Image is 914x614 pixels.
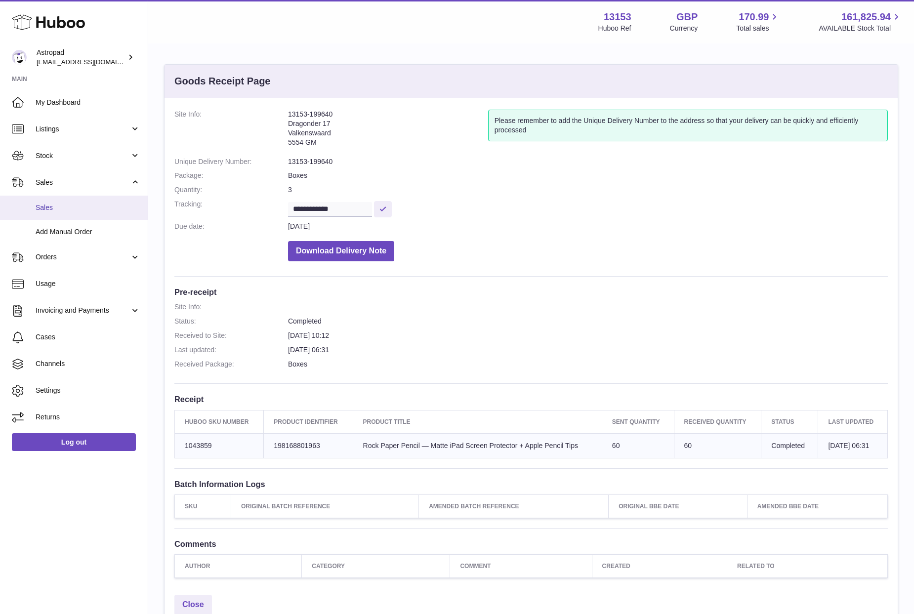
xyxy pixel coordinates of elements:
[175,555,302,578] th: Author
[174,287,888,297] h3: Pre-receipt
[174,302,288,312] dt: Site Info:
[36,203,140,212] span: Sales
[818,410,888,433] th: Last updated
[288,360,888,369] dd: Boxes
[174,110,288,152] dt: Site Info:
[747,494,887,518] th: Amended BBE Date
[174,185,288,195] dt: Quantity:
[761,410,818,433] th: Status
[288,331,888,340] dd: [DATE] 10:12
[174,157,288,166] dt: Unique Delivery Number:
[36,252,130,262] span: Orders
[739,10,769,24] span: 170.99
[598,24,631,33] div: Huboo Ref
[288,317,888,326] dd: Completed
[36,178,130,187] span: Sales
[36,227,140,237] span: Add Manual Order
[288,185,888,195] dd: 3
[174,75,271,88] h3: Goods Receipt Page
[450,555,592,578] th: Comment
[174,394,888,405] h3: Receipt
[609,494,748,518] th: Original BBE Date
[818,433,888,458] td: [DATE] 06:31
[231,494,419,518] th: Original Batch Reference
[819,10,902,33] a: 161,825.94 AVAILABLE Stock Total
[727,555,888,578] th: Related to
[736,24,780,33] span: Total sales
[288,110,488,152] address: 13153-199640 Dragonder 17 Valkenswaard 5554 GM
[353,410,602,433] th: Product title
[604,10,631,24] strong: 13153
[592,555,727,578] th: Created
[175,433,264,458] td: 1043859
[488,110,888,141] div: Please remember to add the Unique Delivery Number to the address so that your delivery can be qui...
[264,433,353,458] td: 198168801963
[602,433,674,458] td: 60
[36,124,130,134] span: Listings
[419,494,609,518] th: Amended Batch Reference
[174,479,888,490] h3: Batch Information Logs
[761,433,818,458] td: Completed
[36,359,140,368] span: Channels
[174,200,288,217] dt: Tracking:
[174,222,288,231] dt: Due date:
[288,345,888,355] dd: [DATE] 06:31
[175,494,231,518] th: SKU
[37,58,145,66] span: [EMAIL_ADDRESS][DOMAIN_NAME]
[302,555,450,578] th: Category
[36,306,130,315] span: Invoicing and Payments
[353,433,602,458] td: Rock Paper Pencil — Matte iPad Screen Protector + Apple Pencil Tips
[174,345,288,355] dt: Last updated:
[174,317,288,326] dt: Status:
[674,433,761,458] td: 60
[36,386,140,395] span: Settings
[12,50,27,65] img: matt@astropad.com
[36,279,140,288] span: Usage
[174,331,288,340] dt: Received to Site:
[174,360,288,369] dt: Received Package:
[36,151,130,161] span: Stock
[264,410,353,433] th: Product Identifier
[674,410,761,433] th: Received Quantity
[175,410,264,433] th: Huboo SKU Number
[36,412,140,422] span: Returns
[174,171,288,180] dt: Package:
[174,538,888,549] h3: Comments
[36,332,140,342] span: Cases
[288,171,888,180] dd: Boxes
[288,222,888,231] dd: [DATE]
[841,10,891,24] span: 161,825.94
[36,98,140,107] span: My Dashboard
[288,157,888,166] dd: 13153-199640
[670,24,698,33] div: Currency
[676,10,698,24] strong: GBP
[736,10,780,33] a: 170.99 Total sales
[12,433,136,451] a: Log out
[37,48,125,67] div: Astropad
[288,241,394,261] button: Download Delivery Note
[819,24,902,33] span: AVAILABLE Stock Total
[602,410,674,433] th: Sent Quantity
